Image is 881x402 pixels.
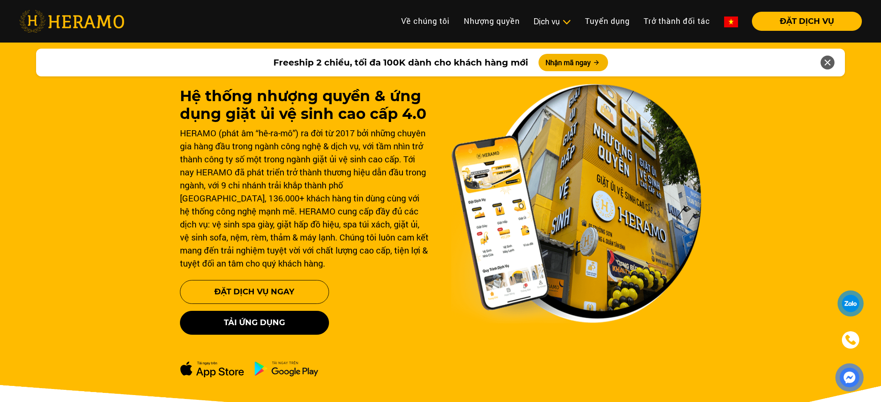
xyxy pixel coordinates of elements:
[451,84,701,323] img: banner
[839,328,862,352] a: phone-icon
[254,361,319,376] img: ch-dowload
[562,18,571,26] img: subToggleIcon
[180,311,329,335] button: Tải ứng dụng
[394,12,457,30] a: Về chúng tôi
[19,10,124,33] img: heramo-logo.png
[180,361,244,378] img: apple-dowload
[724,16,738,27] img: vn-flag.png
[637,12,717,30] a: Trở thành đối tác
[745,17,862,25] a: ĐẶT DỊCH VỤ
[534,16,571,27] div: Dịch vụ
[845,334,856,346] img: phone-icon
[578,12,637,30] a: Tuyển dụng
[752,12,862,31] button: ĐẶT DỊCH VỤ
[180,280,329,304] button: Đặt Dịch Vụ Ngay
[273,56,528,69] span: Freeship 2 chiều, tối đa 100K dành cho khách hàng mới
[457,12,527,30] a: Nhượng quyền
[180,126,430,270] div: HERAMO (phát âm “hê-ra-mô”) ra đời từ 2017 bởi những chuyên gia hàng đầu trong ngành công nghệ & ...
[180,87,430,123] h1: Hệ thống nhượng quyền & ứng dụng giặt ủi vệ sinh cao cấp 4.0
[539,54,608,71] button: Nhận mã ngay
